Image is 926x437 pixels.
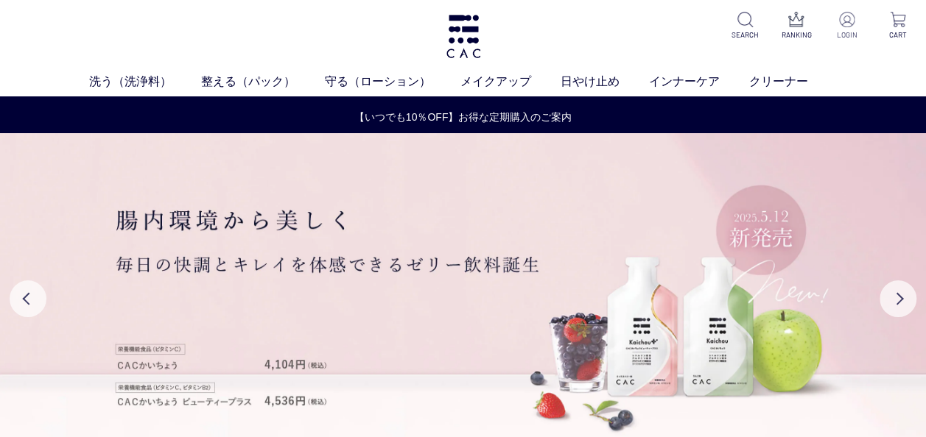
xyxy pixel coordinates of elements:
[780,12,813,40] a: RANKING
[201,73,325,90] a: 整える（パック）
[89,73,201,90] a: 洗う（洗浄料）
[444,15,483,58] img: logo
[831,29,863,40] p: LOGIN
[561,73,649,90] a: 日やけ止め
[1,110,925,125] a: 【いつでも10％OFF】お得な定期購入のご案内
[749,73,838,90] a: クリーナー
[649,73,749,90] a: インナーケア
[880,280,916,317] button: Next
[882,12,914,40] a: CART
[325,73,460,90] a: 守る（ローション）
[729,12,762,40] a: SEARCH
[10,280,46,317] button: Previous
[780,29,813,40] p: RANKING
[831,12,863,40] a: LOGIN
[460,73,561,90] a: メイクアップ
[882,29,914,40] p: CART
[729,29,762,40] p: SEARCH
